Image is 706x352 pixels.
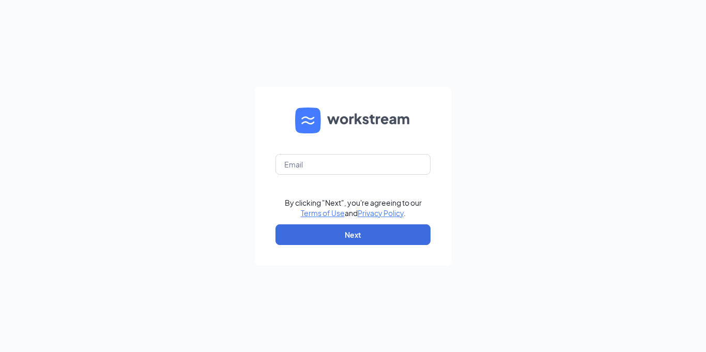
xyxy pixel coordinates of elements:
[275,224,431,245] button: Next
[358,208,404,218] a: Privacy Policy
[301,208,345,218] a: Terms of Use
[275,154,431,175] input: Email
[295,108,411,133] img: WS logo and Workstream text
[285,197,422,218] div: By clicking "Next", you're agreeing to our and .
